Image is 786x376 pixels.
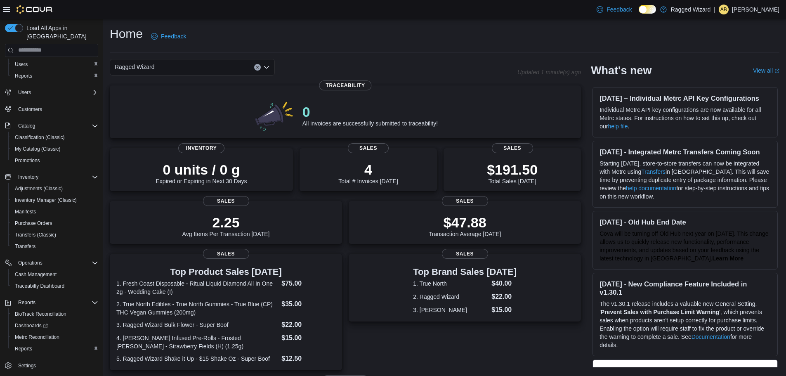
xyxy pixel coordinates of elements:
span: Catalog [15,121,98,131]
span: Dashboards [15,322,48,329]
button: Transfers (Classic) [8,229,101,241]
a: Reports [12,344,35,354]
a: Dashboards [12,321,51,331]
span: Cash Management [12,270,98,279]
button: Operations [15,258,46,268]
button: Purchase Orders [8,218,101,229]
input: Dark Mode [639,5,656,14]
div: Expired or Expiring in Next 30 Days [156,161,247,184]
span: Purchase Orders [12,218,98,228]
span: Settings [18,362,36,369]
a: Transfers [641,168,666,175]
button: Classification (Classic) [8,132,101,143]
span: Traceabilty Dashboard [12,281,98,291]
span: Sales [442,249,488,259]
img: Cova [17,5,53,14]
span: Manifests [15,208,36,215]
span: Ragged Wizard [115,62,155,72]
button: Promotions [8,155,101,166]
dt: 3. [PERSON_NAME] [413,306,488,314]
span: Traceability [319,80,372,90]
span: Feedback [607,5,632,14]
span: Transfers (Classic) [15,232,56,238]
h3: [DATE] - Integrated Metrc Transfers Coming Soon [600,148,771,156]
span: Promotions [15,157,40,164]
dd: $22.00 [491,292,517,302]
h3: Top Brand Sales [DATE] [413,267,517,277]
span: Inventory Manager (Classic) [12,195,98,205]
p: 0 [302,104,438,120]
span: Inventory [15,172,98,182]
a: View allExternal link [753,67,779,74]
button: Traceabilty Dashboard [8,280,101,292]
span: Adjustments (Classic) [12,184,98,194]
a: help documentation [626,185,676,192]
a: Users [12,59,31,69]
dt: 5. Ragged Wizard Shake it Up - $15 Shake Oz - Super Boof [116,355,278,363]
p: 2.25 [182,214,270,231]
strong: Prevent Sales with Purchase Limit Warning [601,309,719,315]
span: Sales [203,249,249,259]
img: 0 [253,99,296,132]
button: Users [8,59,101,70]
button: Transfers [8,241,101,252]
button: Operations [2,257,101,269]
a: Promotions [12,156,43,166]
a: Settings [15,361,39,371]
span: Manifests [12,207,98,217]
button: Inventory [2,171,101,183]
span: BioTrack Reconciliation [12,309,98,319]
p: 4 [338,161,398,178]
span: Reports [12,344,98,354]
dt: 1. Fresh Coast Disposable - Ritual Liquid Diamond All In One 2g - Wedding Cake (I) [116,279,278,296]
a: Customers [15,104,45,114]
span: Metrc Reconciliation [15,334,59,341]
span: Sales [492,143,533,153]
span: Operations [15,258,98,268]
button: Catalog [2,120,101,132]
a: Dashboards [8,320,101,331]
span: Metrc Reconciliation [12,332,98,342]
span: Purchase Orders [15,220,52,227]
div: All invoices are successfully submitted to traceability! [302,104,438,127]
dd: $15.00 [281,333,335,343]
a: Purchase Orders [12,218,56,228]
div: Total # Invoices [DATE] [338,161,398,184]
div: Avg Items Per Transaction [DATE] [182,214,270,237]
span: Users [15,87,98,97]
span: Transfers [15,243,35,250]
div: Alex Brightwell [719,5,729,14]
a: Reports [12,71,35,81]
a: BioTrack Reconciliation [12,309,70,319]
button: Reports [8,343,101,355]
h3: [DATE] - Old Hub End Date [600,218,771,226]
span: Promotions [12,156,98,166]
h3: Top Product Sales [DATE] [116,267,335,277]
span: Catalog [18,123,35,129]
button: My Catalog (Classic) [8,143,101,155]
button: Manifests [8,206,101,218]
button: Catalog [15,121,38,131]
a: Metrc Reconciliation [12,332,63,342]
button: BioTrack Reconciliation [8,308,101,320]
span: Customers [18,106,42,113]
dd: $12.50 [281,354,335,364]
span: Customers [15,104,98,114]
span: Load All Apps in [GEOGRAPHIC_DATA] [23,24,98,40]
span: My Catalog (Classic) [15,146,61,152]
a: Transfers (Classic) [12,230,59,240]
a: Inventory Manager (Classic) [12,195,80,205]
p: $47.88 [429,214,501,231]
button: Cash Management [8,269,101,280]
span: Feedback [161,32,186,40]
a: Transfers [12,241,39,251]
span: BioTrack Reconciliation [15,311,66,317]
p: Ragged Wizard [671,5,711,14]
p: 0 units / 0 g [156,161,247,178]
span: AB [720,5,727,14]
span: Users [15,61,28,68]
span: Sales [442,196,488,206]
span: Inventory [178,143,224,153]
a: Learn More [713,255,744,262]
